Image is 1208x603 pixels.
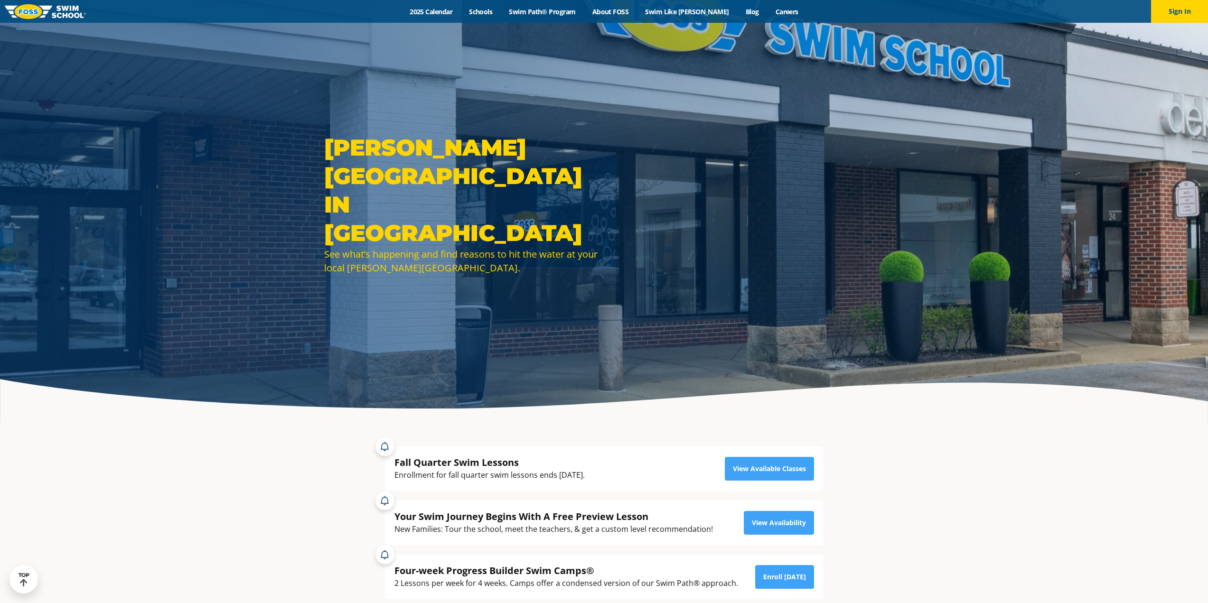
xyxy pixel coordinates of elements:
[501,7,584,16] a: Swim Path® Program
[394,564,738,577] div: Four-week Progress Builder Swim Camps®
[394,456,585,469] div: Fall Quarter Swim Lessons
[767,7,806,16] a: Careers
[394,523,713,536] div: New Families: Tour the school, meet the teachers, & get a custom level recommendation!
[394,469,585,482] div: Enrollment for fall quarter swim lessons ends [DATE].
[755,565,814,589] a: Enroll [DATE]
[402,7,461,16] a: 2025 Calendar
[394,510,713,523] div: Your Swim Journey Begins With A Free Preview Lesson
[737,7,767,16] a: Blog
[637,7,738,16] a: Swim Like [PERSON_NAME]
[19,572,29,587] div: TOP
[324,247,599,275] div: See what’s happening and find reasons to hit the water at your local [PERSON_NAME][GEOGRAPHIC_DATA].
[324,133,599,247] h1: [PERSON_NAME][GEOGRAPHIC_DATA] in [GEOGRAPHIC_DATA]
[5,4,86,19] img: FOSS Swim School Logo
[584,7,637,16] a: About FOSS
[725,457,814,481] a: View Available Classes
[744,511,814,535] a: View Availability
[394,577,738,590] div: 2 Lessons per week for 4 weeks. Camps offer a condensed version of our Swim Path® approach.
[461,7,501,16] a: Schools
